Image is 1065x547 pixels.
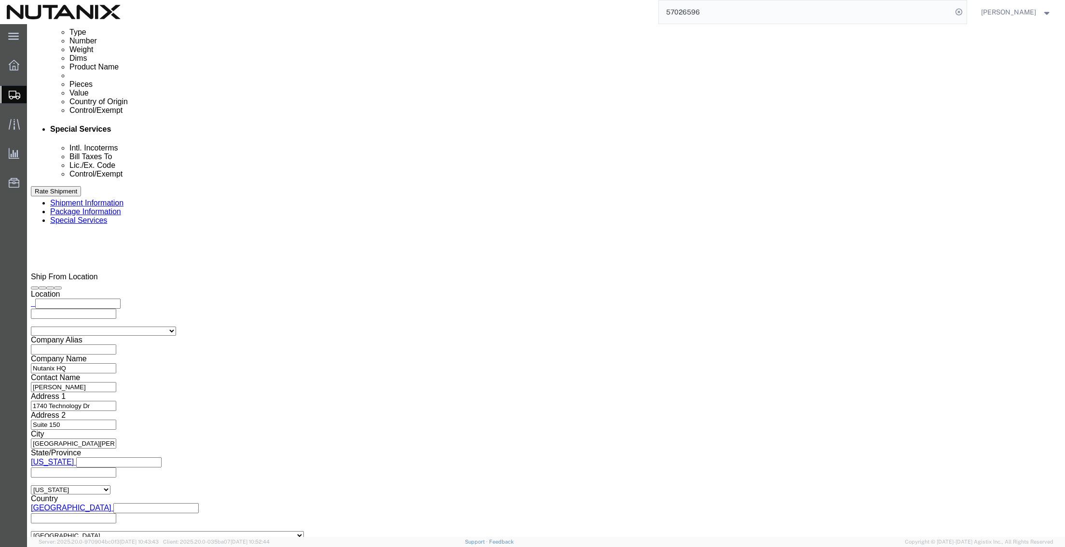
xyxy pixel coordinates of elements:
[7,5,121,19] img: logo
[981,6,1052,18] button: [PERSON_NAME]
[659,0,952,24] input: Search for shipment number, reference number
[905,538,1053,546] span: Copyright © [DATE]-[DATE] Agistix Inc., All Rights Reserved
[489,539,514,545] a: Feedback
[27,24,1065,537] iframe: FS Legacy Container
[231,539,270,545] span: [DATE] 10:52:44
[465,539,489,545] a: Support
[163,539,270,545] span: Client: 2025.20.0-035ba07
[39,539,159,545] span: Server: 2025.20.0-970904bc0f3
[120,539,159,545] span: [DATE] 10:43:43
[981,7,1036,17] span: Stephanie Guadron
